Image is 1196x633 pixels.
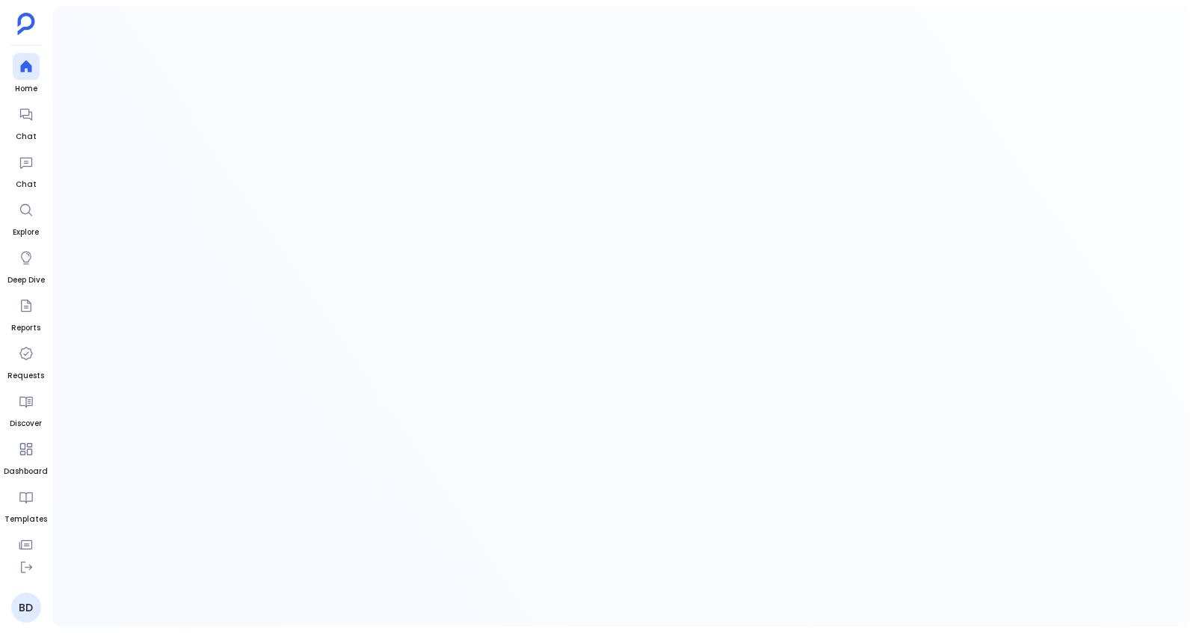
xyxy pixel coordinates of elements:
span: Explore [13,226,40,238]
span: Dashboard [4,466,48,478]
a: Requests [7,340,44,382]
a: Discover [10,388,42,430]
a: Deep Dive [7,244,45,286]
a: Home [13,53,40,95]
a: Chat [13,101,40,143]
span: Requests [7,370,44,382]
a: Chat [13,149,40,191]
a: Explore [13,197,40,238]
span: Discover [10,418,42,430]
span: Chat [13,131,40,143]
a: Templates [4,484,47,525]
a: Reports [11,292,40,334]
span: Templates [4,513,47,525]
a: PetaReports [2,531,50,573]
span: Home [13,83,40,95]
span: Deep Dive [7,274,45,286]
span: Reports [11,322,40,334]
span: Chat [13,179,40,191]
a: Dashboard [4,436,48,478]
a: BD [11,593,41,623]
img: petavue logo [17,13,35,35]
